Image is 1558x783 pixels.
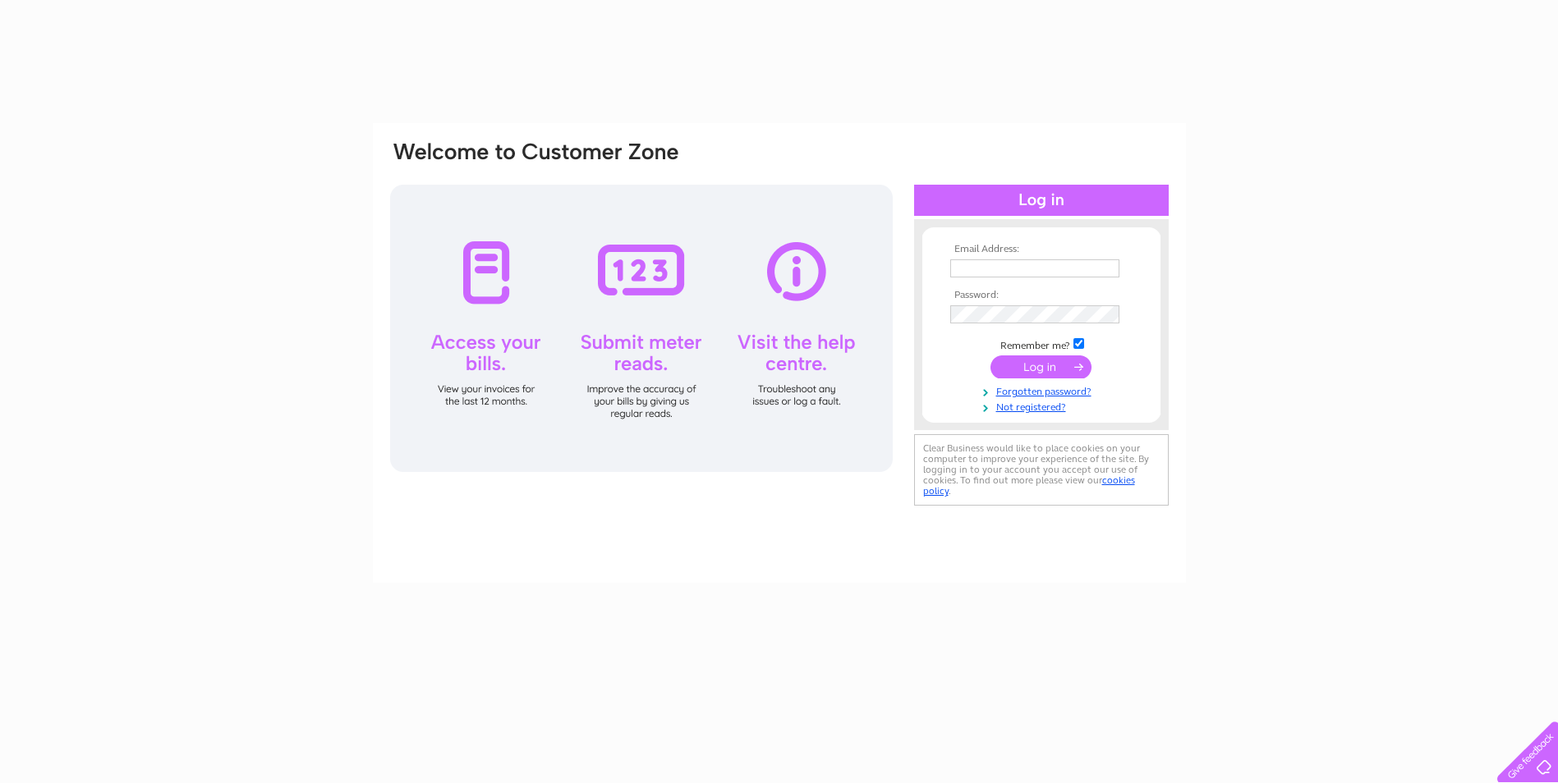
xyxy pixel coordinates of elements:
[946,290,1137,301] th: Password:
[950,382,1137,398] a: Forgotten password?
[946,336,1137,352] td: Remember me?
[990,355,1092,378] input: Submit
[950,398,1137,414] a: Not registered?
[946,244,1137,255] th: Email Address:
[923,474,1135,497] a: cookies policy
[914,434,1169,506] div: Clear Business would like to place cookies on your computer to improve your experience of the sit...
